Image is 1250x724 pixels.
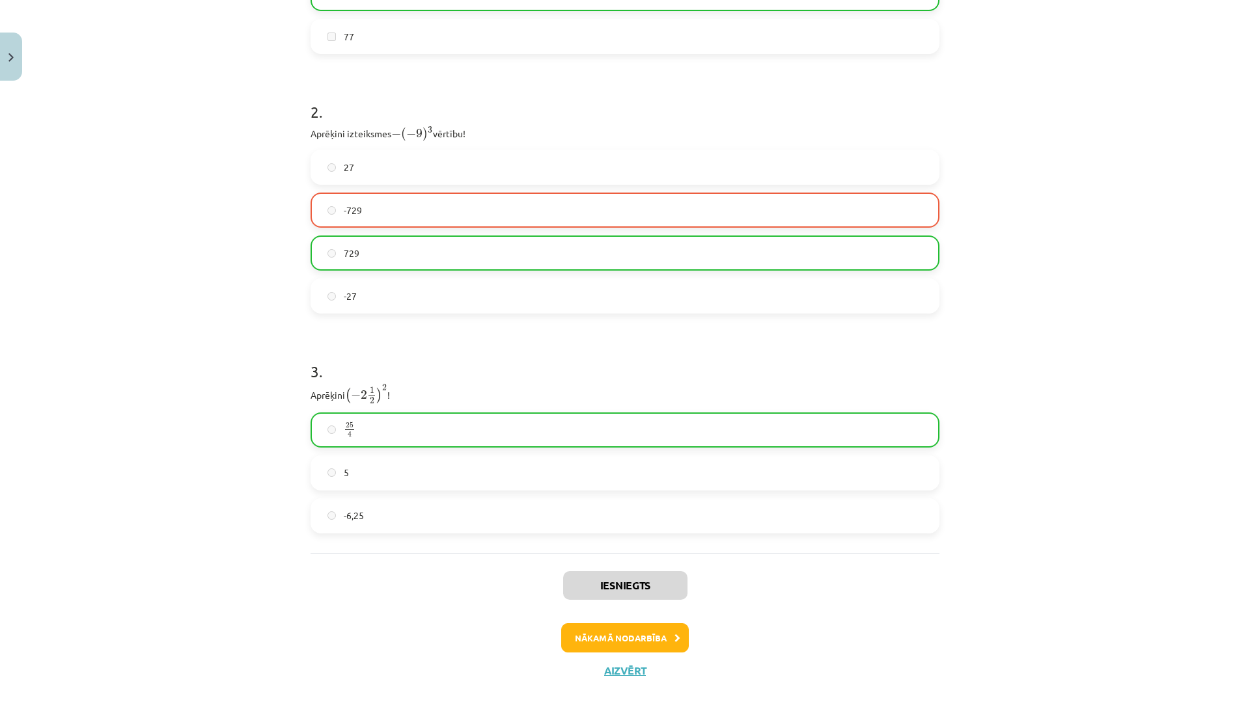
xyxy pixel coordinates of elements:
[327,33,336,41] input: 77
[561,623,689,653] button: Nākamā nodarbība
[344,509,364,522] span: -6,25
[327,163,336,172] input: 27
[311,124,939,142] p: Aprēķini izteiksmes vērtību!
[346,422,354,428] span: 25
[344,466,349,479] span: 5
[600,664,650,677] button: Aizvērt
[344,204,362,217] span: -729
[344,161,354,174] span: 27
[351,391,361,400] span: −
[563,571,687,600] button: Iesniegts
[311,80,939,120] h1: 2 .
[391,129,401,139] span: −
[327,206,336,215] input: -729
[376,388,382,403] span: )
[370,387,374,394] span: 1
[370,397,374,404] span: 2
[348,432,352,438] span: 4
[311,384,939,405] p: Aprēķini !
[382,384,387,391] span: 2
[8,53,14,62] img: icon-close-lesson-0947bae3869378f0d4975bcd49f059093ad1ed9edebbc8119c70593378902aed.svg
[327,292,336,301] input: -27
[327,511,336,520] input: -6,25
[423,127,428,141] span: )
[428,127,432,133] span: 3
[344,30,354,44] span: 77
[311,340,939,380] h1: 3 .
[344,289,357,303] span: -27
[327,249,336,258] input: 729
[344,247,359,260] span: 729
[416,129,423,138] span: 9
[406,129,416,139] span: −
[401,127,406,141] span: (
[361,390,367,399] span: 2
[345,388,351,403] span: (
[327,468,336,477] input: 5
